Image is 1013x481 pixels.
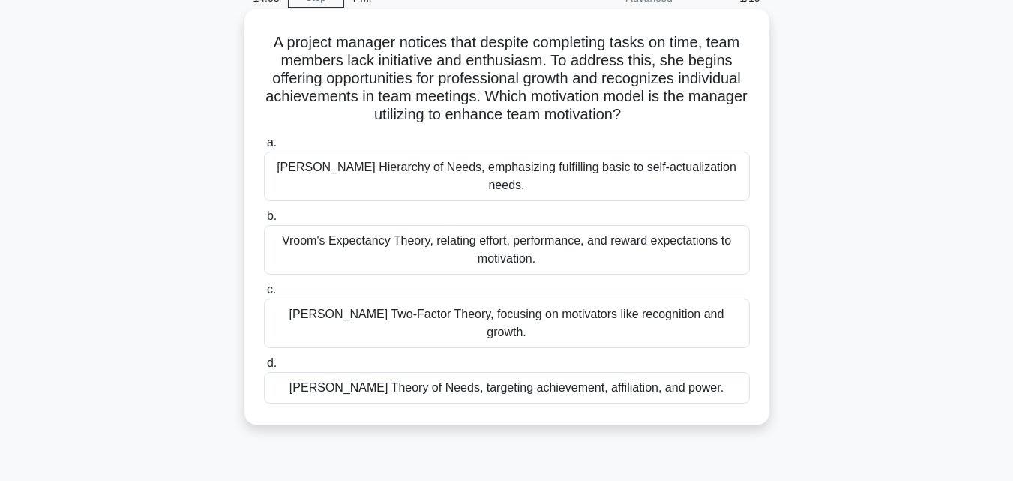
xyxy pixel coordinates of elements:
span: b. [267,209,277,222]
span: a. [267,136,277,149]
span: d. [267,356,277,369]
span: c. [267,283,276,296]
div: [PERSON_NAME] Two-Factor Theory, focusing on motivators like recognition and growth. [264,299,750,348]
div: [PERSON_NAME] Hierarchy of Needs, emphasizing fulfilling basic to self-actualization needs. [264,152,750,201]
h5: A project manager notices that despite completing tasks on time, team members lack initiative and... [262,33,751,125]
div: [PERSON_NAME] Theory of Needs, targeting achievement, affiliation, and power. [264,372,750,404]
div: Vroom's Expectancy Theory, relating effort, performance, and reward expectations to motivation. [264,225,750,275]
